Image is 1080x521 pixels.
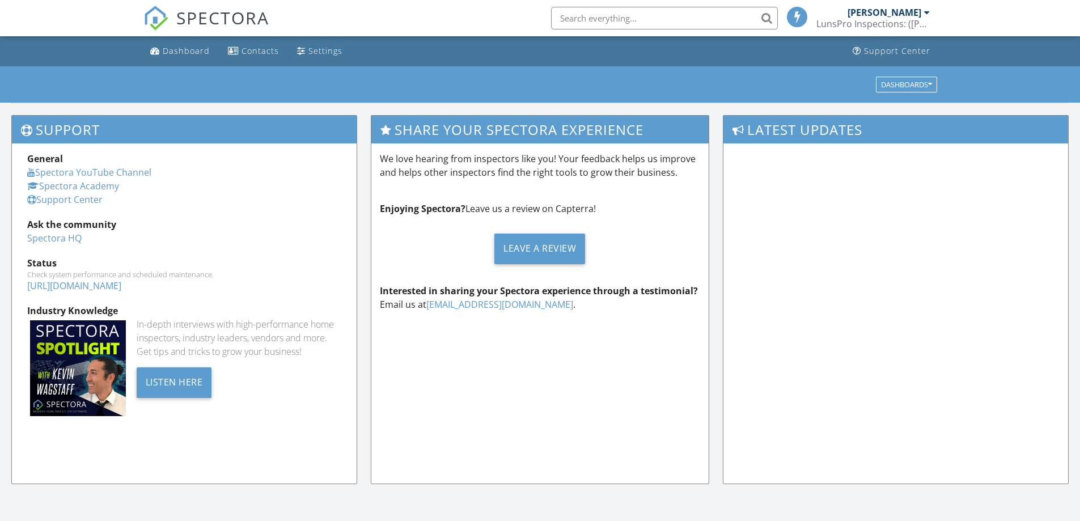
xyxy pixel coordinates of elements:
[137,317,341,358] div: In-depth interviews with high-performance home inspectors, industry leaders, vendors and more. Ge...
[176,6,269,29] span: SPECTORA
[27,304,341,317] div: Industry Knowledge
[27,180,119,192] a: Spectora Academy
[864,45,930,56] div: Support Center
[380,285,698,297] strong: Interested in sharing your Spectora experience through a testimonial?
[143,15,269,39] a: SPECTORA
[30,320,126,416] img: Spectoraspolightmain
[293,41,347,62] a: Settings
[143,6,168,31] img: The Best Home Inspection Software - Spectora
[146,41,214,62] a: Dashboard
[551,7,778,29] input: Search everything...
[723,116,1068,143] h3: Latest Updates
[380,225,701,273] a: Leave a Review
[371,116,709,143] h3: Share Your Spectora Experience
[380,284,701,311] p: Email us at .
[27,256,341,270] div: Status
[137,367,212,398] div: Listen Here
[27,153,63,165] strong: General
[881,81,932,88] div: Dashboards
[848,7,921,18] div: [PERSON_NAME]
[380,202,465,215] strong: Enjoying Spectora?
[380,202,701,215] p: Leave us a review on Capterra!
[137,375,212,388] a: Listen Here
[27,270,341,279] div: Check system performance and scheduled maintenance.
[223,41,283,62] a: Contacts
[27,193,103,206] a: Support Center
[27,232,82,244] a: Spectora HQ
[848,41,935,62] a: Support Center
[308,45,342,56] div: Settings
[163,45,210,56] div: Dashboard
[27,279,121,292] a: [URL][DOMAIN_NAME]
[12,116,357,143] h3: Support
[876,77,937,92] button: Dashboards
[27,218,341,231] div: Ask the community
[380,152,701,179] p: We love hearing from inspectors like you! Your feedback helps us improve and helps other inspecto...
[426,298,573,311] a: [EMAIL_ADDRESS][DOMAIN_NAME]
[494,234,585,264] div: Leave a Review
[27,166,151,179] a: Spectora YouTube Channel
[242,45,279,56] div: Contacts
[816,18,930,29] div: LunsPro Inspections: (Charlotte)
